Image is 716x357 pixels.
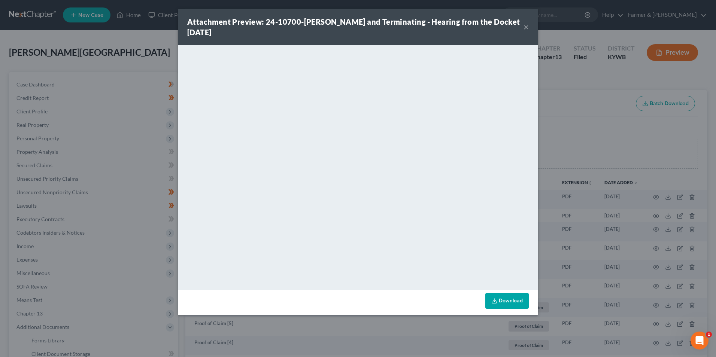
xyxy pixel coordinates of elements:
button: × [524,22,529,31]
iframe: <object ng-attr-data='[URL][DOMAIN_NAME]' type='application/pdf' width='100%' height='650px'></ob... [178,45,538,288]
strong: Attachment Preview: 24-10700-[PERSON_NAME] and Terminating - Hearing from the Docket [DATE] [187,17,520,37]
span: 1 [706,332,712,338]
a: Download [485,293,529,309]
iframe: Intercom live chat [691,332,709,350]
